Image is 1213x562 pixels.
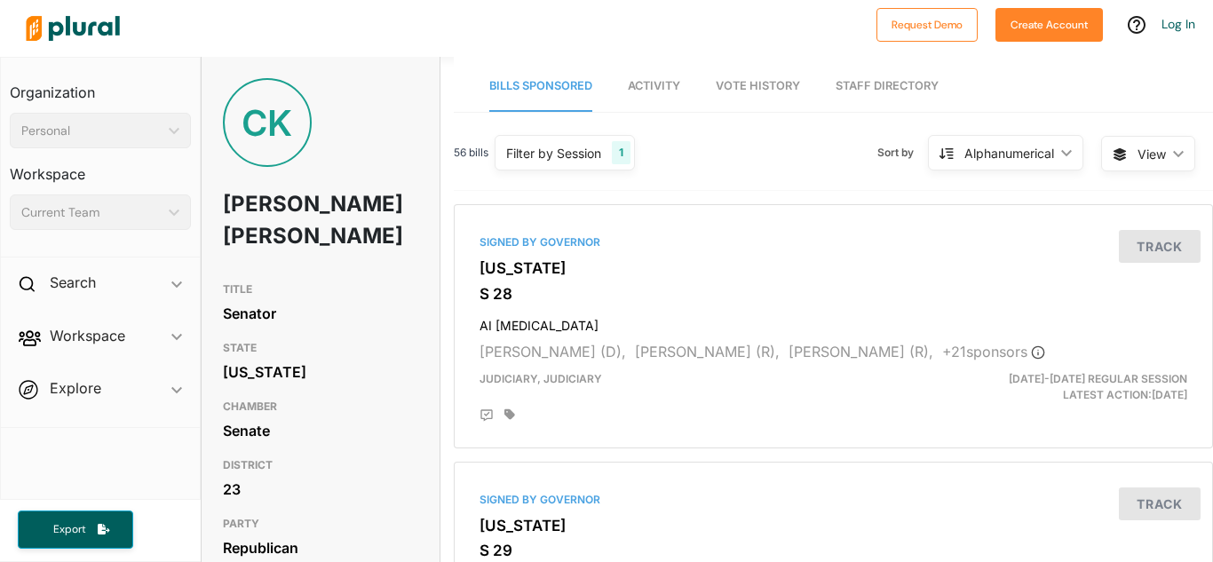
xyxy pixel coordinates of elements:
div: Senator [223,300,418,327]
a: Bills Sponsored [489,61,592,112]
div: Personal [21,122,162,140]
h4: AI [MEDICAL_DATA] [480,310,1187,334]
div: CK [223,78,312,167]
h3: STATE [223,337,418,359]
a: Create Account [995,14,1103,33]
h3: CHAMBER [223,396,418,417]
span: Vote History [716,79,800,92]
div: Latest Action: [DATE] [955,371,1201,403]
div: Signed by Governor [480,234,1187,250]
button: Track [1119,230,1201,263]
span: [PERSON_NAME] (R), [789,343,933,360]
a: Log In [1161,16,1195,32]
button: Track [1119,487,1201,520]
div: 1 [612,141,630,164]
span: [DATE]-[DATE] Regular Session [1009,372,1187,385]
div: Add Position Statement [480,408,494,423]
span: [PERSON_NAME] (R), [635,343,780,360]
button: Create Account [995,8,1103,42]
h3: TITLE [223,279,418,300]
div: Current Team [21,203,162,222]
div: [US_STATE] [223,359,418,385]
div: Add tags [504,408,515,421]
div: Alphanumerical [964,144,1054,162]
span: Judiciary, Judiciary [480,372,602,385]
h3: DISTRICT [223,455,418,476]
h3: Organization [10,67,191,106]
span: Bills Sponsored [489,79,592,92]
div: Filter by Session [506,144,601,162]
a: Activity [628,61,680,112]
button: Request Demo [876,8,978,42]
div: 23 [223,476,418,503]
button: Export [18,511,133,549]
span: Sort by [877,145,928,161]
h3: S 28 [480,285,1187,303]
div: Signed by Governor [480,492,1187,508]
div: Republican [223,534,418,561]
h3: [US_STATE] [480,259,1187,277]
h1: [PERSON_NAME] [PERSON_NAME] [223,178,340,263]
span: Activity [628,79,680,92]
a: Request Demo [876,14,978,33]
a: Staff Directory [836,61,939,112]
span: Export [41,522,98,537]
h3: PARTY [223,513,418,534]
span: + 21 sponsor s [942,343,1045,360]
a: Vote History [716,61,800,112]
span: View [1138,145,1166,163]
h3: [US_STATE] [480,517,1187,534]
span: [PERSON_NAME] (D), [480,343,626,360]
h3: Workspace [10,148,191,187]
div: Senate [223,417,418,444]
h3: S 29 [480,542,1187,559]
span: 56 bills [454,145,488,161]
h2: Search [50,273,96,292]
